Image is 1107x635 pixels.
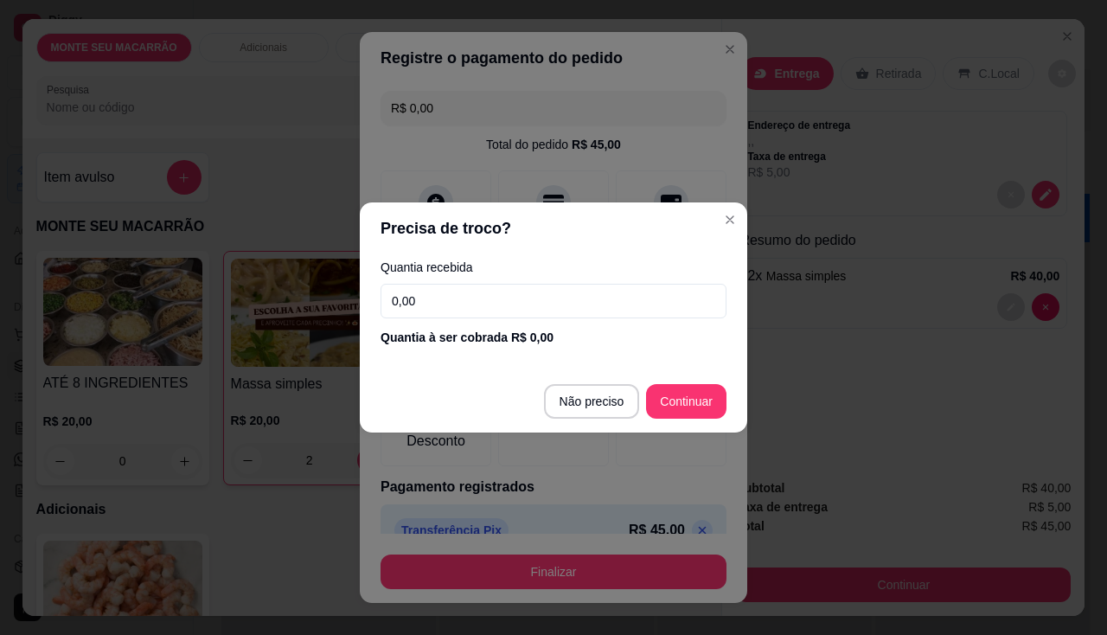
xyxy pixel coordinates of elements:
[360,202,747,254] header: Precisa de troco?
[646,384,726,419] button: Continuar
[716,206,744,234] button: Close
[544,384,640,419] button: Não preciso
[381,261,726,273] label: Quantia recebida
[381,329,726,346] div: Quantia à ser cobrada R$ 0,00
